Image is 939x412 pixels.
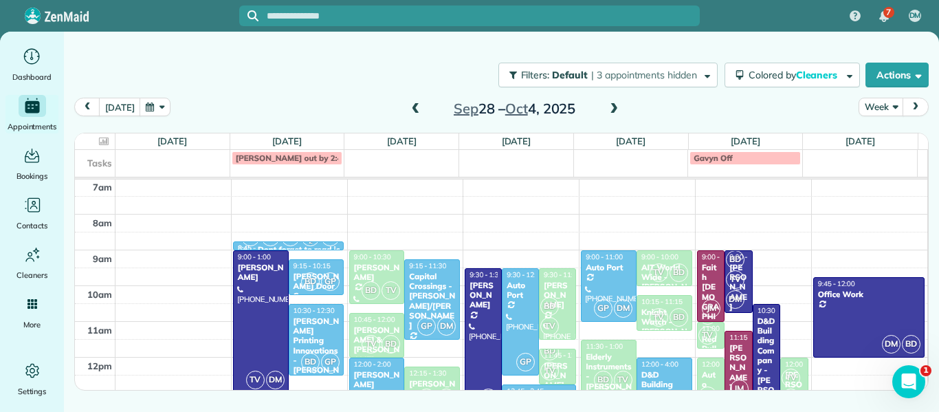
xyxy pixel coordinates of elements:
span: 10:30 - 5:30 [758,306,795,315]
a: Contacts [5,194,58,232]
span: 12:00 - 2:00 [702,360,739,369]
span: TV [540,317,559,336]
span: | 3 appointments hidden [591,69,697,81]
button: Actions [865,63,929,87]
span: 10:15 - 11:15 [641,297,683,306]
span: BD [301,272,320,291]
span: TV [650,263,668,282]
div: Elderly Instruments - [PERSON_NAME] [585,352,632,402]
span: BD [417,389,436,407]
span: GP [321,272,340,291]
span: More [23,318,41,332]
span: TV [782,369,800,387]
span: 12:45 - 3:45 [507,387,544,395]
a: [DATE] [387,135,417,147]
a: Filters: Default | 3 appointments hidden [491,63,718,87]
span: Sep [454,100,478,117]
div: [PERSON_NAME] [543,281,572,310]
span: 12:00 - 1:30 [785,360,822,369]
span: DM [437,317,456,336]
div: [PERSON_NAME] [237,263,285,283]
span: 9:00 - 11:00 [586,252,623,261]
span: BD [362,281,380,300]
span: BD [726,250,744,269]
span: Gavyn Off [694,153,732,163]
span: BD [540,297,559,316]
div: [PERSON_NAME] [469,281,498,310]
h2: 28 – 4, 2025 [429,101,601,116]
span: TV [362,335,380,354]
span: 10:45 - 12:00 [354,315,395,324]
span: 9:15 - 11:30 [409,261,446,270]
span: 9:30 - 1:30 [469,270,502,279]
a: Cleaners [5,243,58,282]
span: 9:00 - 11:00 [702,252,739,261]
span: 9:15 - 10:15 [294,261,331,270]
button: Focus search [239,10,258,21]
span: 7 [886,7,891,18]
a: Settings [5,360,58,398]
span: 9am [93,253,112,264]
div: Faith [DEMOGRAPHIC_DATA] - [PERSON_NAME] [701,263,720,401]
span: Settings [18,384,47,398]
span: TV [614,371,632,389]
button: [DATE] [99,98,140,116]
span: DM [479,389,498,407]
span: BD [382,335,400,354]
button: prev [74,98,100,116]
span: BD [670,308,688,327]
span: BD [301,353,320,371]
span: DM [726,290,744,309]
a: [DATE] [157,135,187,147]
div: Office Work [817,290,920,299]
span: 10am [87,289,112,300]
span: GP [594,299,612,318]
span: TV [246,371,265,389]
span: 9:00 - 1:00 [238,252,271,261]
span: BD [782,389,800,407]
span: BD [594,371,612,389]
span: 11:30 - 1:00 [586,342,623,351]
div: [PERSON_NAME] [353,263,401,283]
span: 12pm [87,360,112,371]
span: Contacts [16,219,47,232]
a: [DATE] [272,135,302,147]
span: Default [552,69,588,81]
span: 9:30 - 11:30 [544,270,581,279]
span: 12:00 - 4:00 [641,360,678,369]
span: 9:00 - 10:00 [641,252,678,261]
span: TV [540,362,559,380]
span: DM [882,335,901,354]
span: 9:45 - 12:00 [818,279,855,288]
div: [PERSON_NAME] & [PERSON_NAME] [353,325,401,365]
span: TV [698,387,717,405]
span: Dashboard [12,70,52,84]
span: Oct [505,100,528,117]
span: JM [702,299,720,318]
button: Colored byCleaners [725,63,860,87]
small: 2 [302,235,319,248]
span: GP [516,353,535,371]
span: 12:00 - 2:00 [354,360,391,369]
iframe: Intercom live chat [892,365,925,398]
div: [PERSON_NAME] [408,379,456,399]
span: GP [321,353,340,371]
span: TV [437,389,456,407]
span: BD [670,263,688,282]
span: 1 [920,365,931,376]
a: [DATE] [502,135,531,147]
a: [DATE] [846,135,875,147]
span: DM [909,10,921,21]
div: Auto Port [701,370,720,400]
span: 10:30 - 12:30 [294,306,335,315]
span: Colored by [749,69,842,81]
div: Auto Port [506,281,535,301]
span: TV [382,281,400,300]
div: Knight Watch - [PERSON_NAME] [641,307,688,347]
div: [PERSON_NAME] Printing Innovations - [PERSON_NAME] [293,316,340,386]
button: next [903,98,929,116]
span: 9:30 - 12:30 [507,270,544,279]
span: GP [417,317,436,336]
span: DM [266,371,285,389]
div: [PERSON_NAME] Door Company Inc. - [PERSON_NAME] [293,272,340,331]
